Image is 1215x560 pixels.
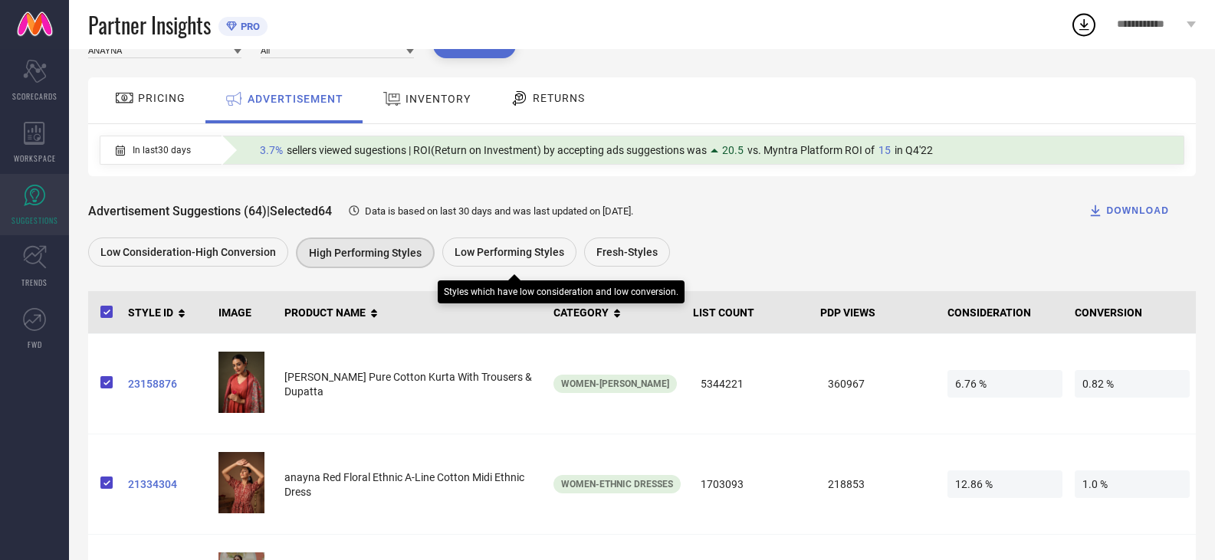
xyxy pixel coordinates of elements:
[287,144,707,156] span: sellers viewed sugestions | ROI(Return on Investment) by accepting ads suggestions was
[947,470,1062,498] span: 12.86 %
[284,471,524,498] span: anayna Red Floral Ethnic A-Line Cotton Midi Ethnic Dress
[455,246,564,258] span: Low Performing Styles
[1070,11,1098,38] div: Open download list
[444,287,678,297] div: Styles which have low consideration and low conversion.
[267,204,270,218] span: |
[278,291,547,334] th: PRODUCT NAME
[133,145,191,156] span: In last 30 days
[596,246,658,258] span: Fresh-Styles
[270,204,332,218] span: Selected 64
[252,140,941,160] div: Percentage of sellers who have viewed suggestions for the current Insight Type
[21,277,48,288] span: TRENDS
[820,370,935,398] span: 360967
[122,291,212,334] th: STYLE ID
[218,452,264,513] img: 10d96212-4d28-447f-8ab7-cd15b91e503f1696406650695-anayna-Red-Floral-Ethnic-A-Line-Cotton-Midi-Eth...
[100,246,276,258] span: Low Consideration-High Conversion
[533,92,585,104] span: RETURNS
[284,371,532,398] span: [PERSON_NAME] Pure Cotton Kurta With Trousers & Dupatta
[895,144,933,156] span: in Q4'22
[212,291,278,334] th: IMAGE
[547,291,687,334] th: CATEGORY
[138,92,186,104] span: PRICING
[878,144,891,156] span: 15
[11,215,58,226] span: SUGGESTIONS
[248,93,343,105] span: ADVERTISEMENT
[237,21,260,32] span: PRO
[693,470,808,498] span: 1703093
[1075,470,1190,498] span: 1.0 %
[128,378,206,390] a: 23158876
[1075,370,1190,398] span: 0.82 %
[365,205,633,217] span: Data is based on last 30 days and was last updated on [DATE] .
[406,93,471,105] span: INVENTORY
[693,370,808,398] span: 5344221
[218,352,264,413] img: ba6838bf-93c1-47d0-8948-790b3727f5711696415342531-anayna--Anarkali-Pure-Cotton-Kurta-With-Trouser...
[722,144,744,156] span: 20.5
[561,479,673,490] span: Women-Ethnic Dresses
[687,291,814,334] th: LIST COUNT
[814,291,941,334] th: PDP VIEWS
[947,370,1062,398] span: 6.76 %
[941,291,1069,334] th: CONSIDERATION
[88,9,211,41] span: Partner Insights
[88,204,267,218] span: Advertisement Suggestions (64)
[1088,203,1169,218] div: DOWNLOAD
[28,339,42,350] span: FWD
[820,470,935,498] span: 218853
[128,478,206,490] a: 21334304
[561,378,669,389] span: Women-[PERSON_NAME]
[12,90,57,102] span: SCORECARDS
[309,247,422,259] span: High Performing Styles
[747,144,875,156] span: vs. Myntra Platform ROI of
[260,144,283,156] span: 3.7%
[1069,291,1196,334] th: CONVERSION
[1069,195,1188,226] button: DOWNLOAD
[14,152,56,164] span: WORKSPACE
